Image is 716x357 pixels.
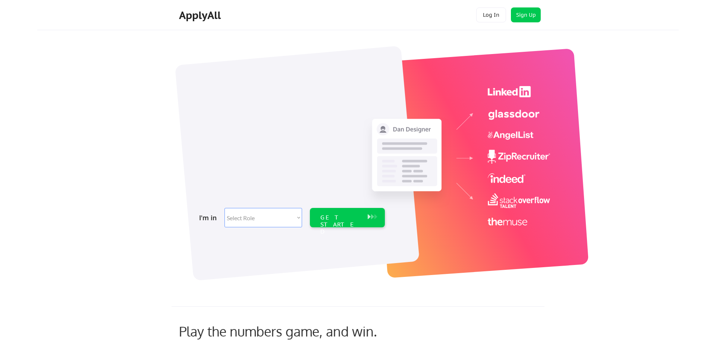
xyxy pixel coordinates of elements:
[179,323,410,339] div: Play the numbers game, and win.
[476,7,506,22] button: Log In
[320,214,360,236] div: GET STARTED
[179,9,223,22] div: ApplyAll
[511,7,541,22] button: Sign Up
[199,212,220,224] div: I'm in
